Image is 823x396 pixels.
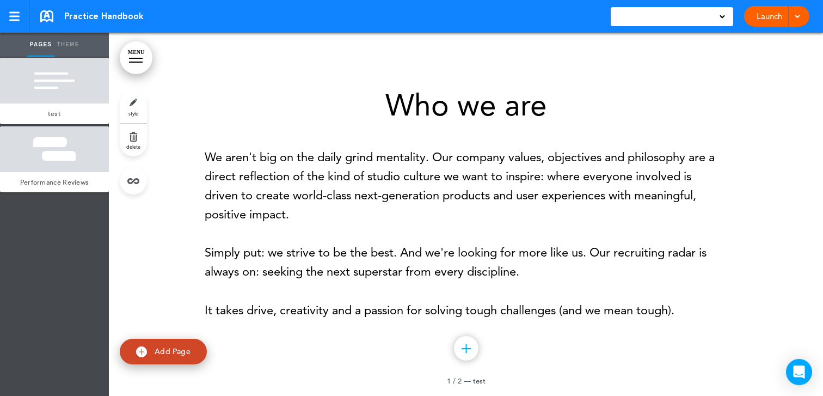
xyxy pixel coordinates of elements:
[48,109,61,118] span: test
[20,178,89,187] span: Performance Reviews
[128,110,138,117] span: style
[752,6,787,27] a: Launch
[54,33,82,57] a: Theme
[120,124,147,156] a: delete
[126,143,140,150] span: delete
[464,376,471,385] span: —
[120,41,152,74] a: MENU
[120,339,207,364] a: Add Page
[205,147,727,224] p: We aren't big on the daily grind mentality. Our company values, objectives and philosophy are a d...
[786,359,812,385] div: Open Intercom Messenger
[155,346,191,356] span: Add Page
[64,10,144,22] span: Practice Handbook
[447,376,462,385] span: 1 / 2
[136,346,147,357] img: add.svg
[205,90,727,120] h1: Who we are
[473,376,486,385] span: test
[120,90,147,123] a: style
[27,33,54,57] a: Pages
[205,243,727,281] p: Simply put: we strive to be the best. And we're looking for more like us. Our recruiting radar is...
[205,300,727,319] p: It takes drive, creativity and a passion for solving tough challenges (and we mean tough).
